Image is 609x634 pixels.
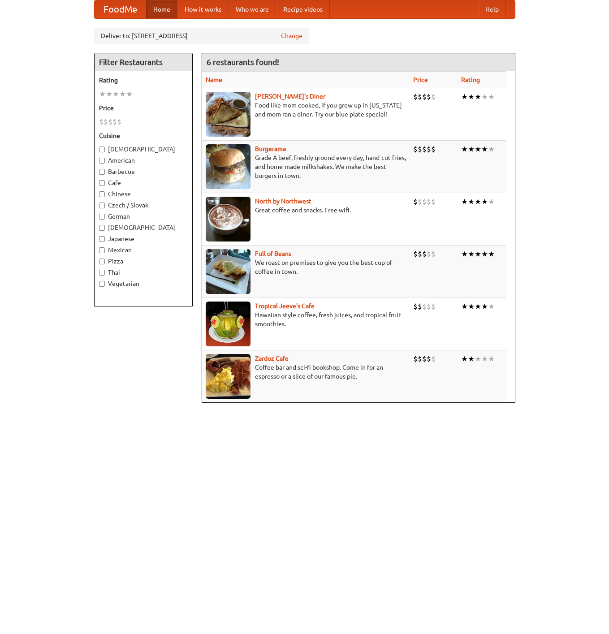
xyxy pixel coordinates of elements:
[413,302,418,311] li: $
[422,302,427,311] li: $
[99,279,188,288] label: Vegetarian
[119,89,126,99] li: ★
[461,144,468,154] li: ★
[207,58,279,66] ng-pluralize: 6 restaurants found!
[427,197,431,207] li: $
[99,214,105,220] input: German
[431,144,436,154] li: $
[422,249,427,259] li: $
[488,249,495,259] li: ★
[281,31,302,40] a: Change
[206,302,251,346] img: jeeves.jpg
[99,190,188,198] label: Chinese
[475,197,481,207] li: ★
[99,145,188,154] label: [DEMOGRAPHIC_DATA]
[431,302,436,311] li: $
[418,354,422,364] li: $
[475,249,481,259] li: ★
[206,311,406,328] p: Hawaiian style coffee, fresh juices, and tropical fruit smoothies.
[422,197,427,207] li: $
[461,249,468,259] li: ★
[229,0,276,18] a: Who we are
[413,197,418,207] li: $
[468,144,475,154] li: ★
[413,249,418,259] li: $
[255,93,325,100] b: [PERSON_NAME]'s Diner
[431,354,436,364] li: $
[475,92,481,102] li: ★
[99,117,104,127] li: $
[99,203,105,208] input: Czech / Slovak
[413,76,428,83] a: Price
[255,355,289,362] a: Zardoz Cafe
[108,117,112,127] li: $
[95,0,146,18] a: FoodMe
[255,250,291,257] a: Full of Beans
[94,28,309,44] div: Deliver to: [STREET_ADDRESS]
[418,197,422,207] li: $
[146,0,177,18] a: Home
[104,117,108,127] li: $
[413,92,418,102] li: $
[206,258,406,276] p: We roast on premises to give you the best cup of coffee in town.
[99,169,105,175] input: Barbecue
[418,302,422,311] li: $
[478,0,506,18] a: Help
[461,92,468,102] li: ★
[206,249,251,294] img: beans.jpg
[422,92,427,102] li: $
[95,53,192,71] h4: Filter Restaurants
[481,302,488,311] li: ★
[488,354,495,364] li: ★
[475,302,481,311] li: ★
[99,156,188,165] label: American
[126,89,133,99] li: ★
[422,354,427,364] li: $
[427,92,431,102] li: $
[481,249,488,259] li: ★
[177,0,229,18] a: How it works
[418,144,422,154] li: $
[488,92,495,102] li: ★
[488,197,495,207] li: ★
[468,92,475,102] li: ★
[206,197,251,242] img: north.jpg
[99,270,105,276] input: Thai
[481,354,488,364] li: ★
[427,144,431,154] li: $
[99,89,106,99] li: ★
[206,354,251,399] img: zardoz.jpg
[461,76,480,83] a: Rating
[475,354,481,364] li: ★
[206,92,251,137] img: sallys.jpg
[99,225,105,231] input: [DEMOGRAPHIC_DATA]
[99,76,188,85] h5: Rating
[461,302,468,311] li: ★
[255,302,315,310] a: Tropical Jeeve's Cafe
[468,197,475,207] li: ★
[468,302,475,311] li: ★
[481,197,488,207] li: ★
[422,144,427,154] li: $
[112,89,119,99] li: ★
[206,206,406,215] p: Great coffee and snacks. Free wifi.
[431,249,436,259] li: $
[99,178,188,187] label: Cafe
[99,259,105,264] input: Pizza
[206,363,406,381] p: Coffee bar and sci-fi bookshop. Come in for an espresso or a slice of our famous pie.
[206,76,222,83] a: Name
[99,223,188,232] label: [DEMOGRAPHIC_DATA]
[481,144,488,154] li: ★
[488,302,495,311] li: ★
[99,167,188,176] label: Barbecue
[255,198,311,205] a: North by Northwest
[461,197,468,207] li: ★
[206,144,251,189] img: burgerama.jpg
[99,147,105,152] input: [DEMOGRAPHIC_DATA]
[206,101,406,119] p: Food like mom cooked, if you grew up in [US_STATE] and mom ran a diner. Try our blue plate special!
[468,354,475,364] li: ★
[112,117,117,127] li: $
